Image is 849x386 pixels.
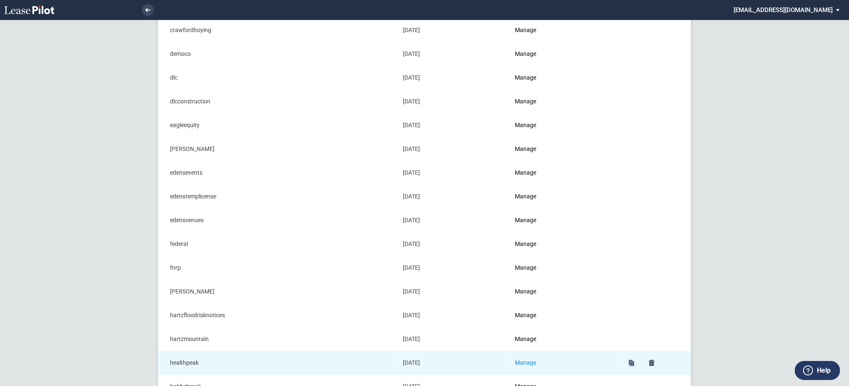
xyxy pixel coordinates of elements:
td: [DATE] [397,113,509,137]
td: [DATE] [397,208,509,232]
a: Manage [515,241,537,247]
td: [DATE] [397,185,509,208]
a: Manage [515,359,537,366]
a: Manage [515,98,537,105]
a: Manage [515,312,537,318]
a: Manage [515,169,537,176]
td: [DATE] [397,232,509,256]
td: dlcconstruction [158,90,397,113]
td: federal [158,232,397,256]
td: fnrp [158,256,397,280]
td: eagleequity [158,113,397,137]
td: edensvenues [158,208,397,232]
td: democo [158,42,397,66]
a: Manage [515,50,537,57]
td: hartzmountain [158,327,397,351]
a: Manage [515,122,537,128]
a: Manage [515,27,537,33]
td: [DATE] [397,42,509,66]
td: crawfordhoying [158,18,397,42]
label: Help [817,365,831,376]
td: [DATE] [397,303,509,327]
a: Duplicate healthpeak [626,357,638,369]
td: [DATE] [397,137,509,161]
td: [DATE] [397,66,509,90]
a: Delete healthpeak [646,357,658,369]
td: [DATE] [397,18,509,42]
td: dlc [158,66,397,90]
td: [DATE] [397,327,509,351]
td: [PERSON_NAME] [158,137,397,161]
td: [PERSON_NAME] [158,280,397,303]
td: [DATE] [397,161,509,185]
td: [DATE] [397,256,509,280]
td: edenstemplicense [158,185,397,208]
a: Manage [515,74,537,81]
a: Manage [515,217,537,223]
td: edensevents [158,161,397,185]
a: Manage [515,264,537,271]
td: [DATE] [397,351,509,375]
a: Manage [515,193,537,200]
a: Manage [515,336,537,342]
a: Manage [515,288,537,295]
a: Manage [515,145,537,152]
td: healthpeak [158,351,397,375]
td: [DATE] [397,90,509,113]
button: Help [795,361,840,380]
td: [DATE] [397,280,509,303]
td: hartzfloodrisknotices [158,303,397,327]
